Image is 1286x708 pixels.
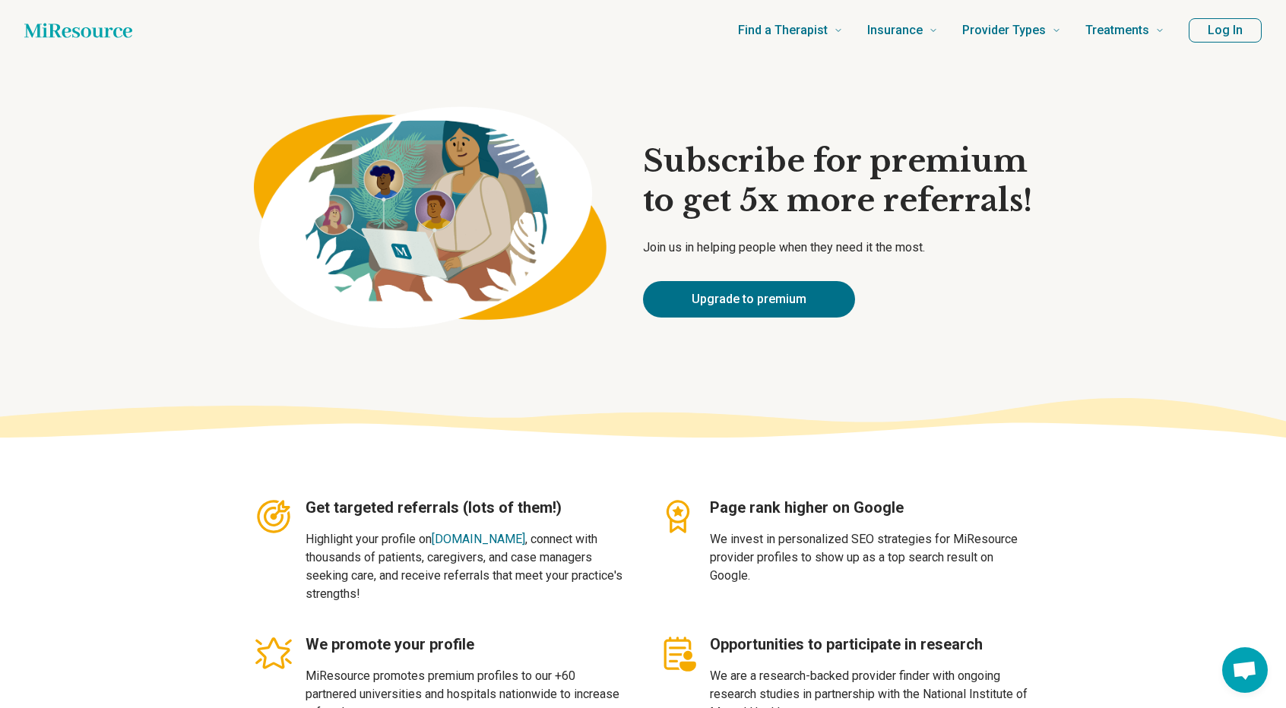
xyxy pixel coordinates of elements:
[643,239,1032,257] p: Join us in helping people when they need it the most.
[867,20,923,41] span: Insurance
[962,20,1046,41] span: Provider Types
[306,530,628,603] p: Highlight your profile on , connect with thousands of patients, caregivers, and case managers see...
[24,15,132,46] a: Home page
[306,634,628,655] h3: We promote your profile
[1189,18,1262,43] button: Log In
[432,532,525,546] a: [DOMAIN_NAME]
[738,20,828,41] span: Find a Therapist
[710,497,1032,518] h3: Page rank higher on Google
[643,281,855,318] a: Upgrade to premium
[710,634,1032,655] h3: Opportunities to participate in research
[643,141,1032,220] h1: Subscribe for premium to get 5x more referrals!
[306,497,628,518] h3: Get targeted referrals (lots of them!)
[1222,647,1268,693] a: Open chat
[710,530,1032,585] p: We invest in personalized SEO strategies for MiResource provider profiles to show up as a top sea...
[1085,20,1149,41] span: Treatments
